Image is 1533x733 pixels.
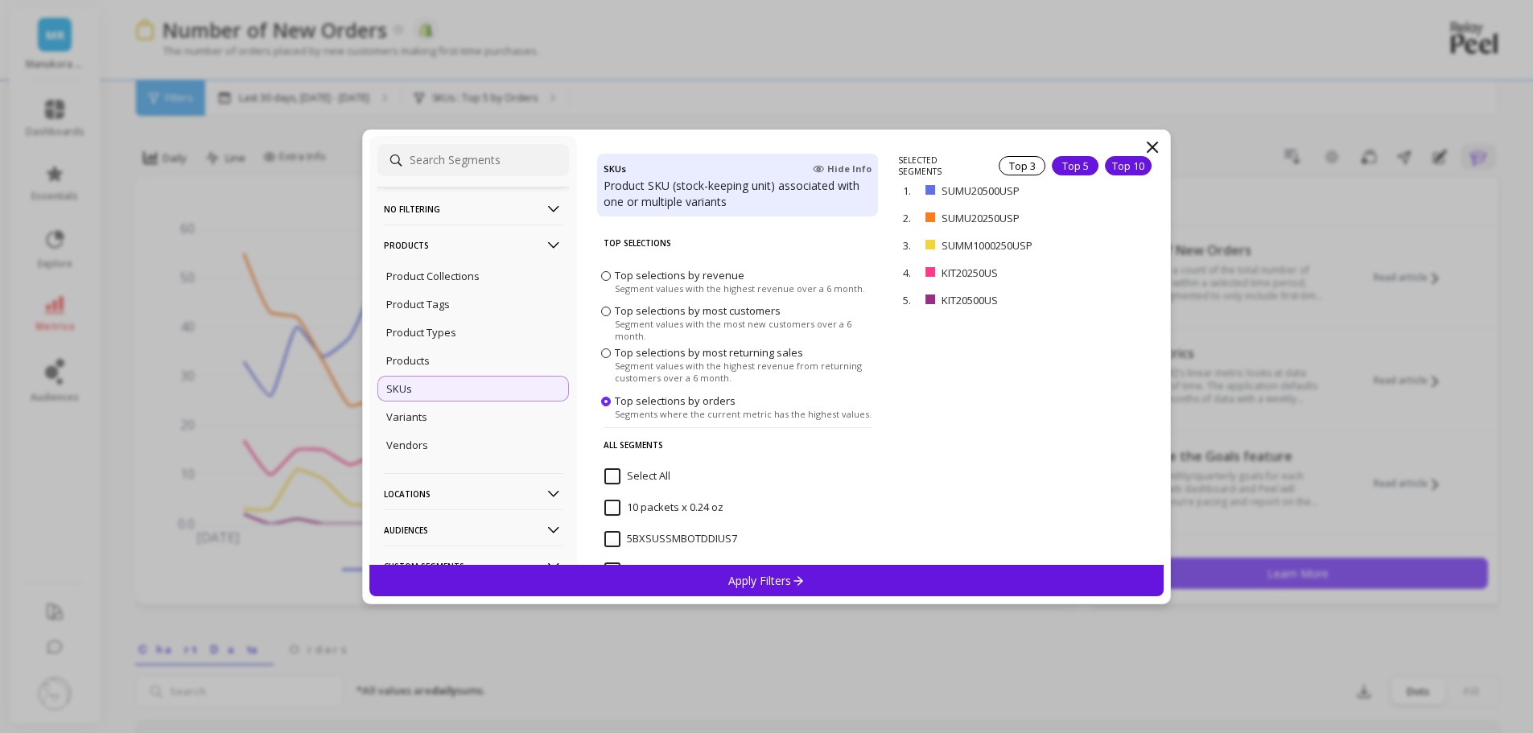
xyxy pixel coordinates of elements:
[903,238,919,253] p: 3.
[898,154,979,177] p: SELECTED SEGMENTS
[604,427,872,462] p: All Segments
[386,353,430,368] p: Products
[386,438,428,452] p: Vendors
[942,238,1093,253] p: SUMM1000250USP
[1052,156,1098,175] div: Top 5
[942,183,1086,198] p: SUMU20500USP
[615,345,803,360] span: Top selections by most returning sales
[377,144,569,176] input: Search Segments
[384,224,563,266] p: Products
[615,407,872,419] span: Segments where the current metric has the highest values.
[386,381,412,396] p: SKUs
[604,500,723,516] span: 10 packets x 0.24 oz
[386,325,456,340] p: Product Types
[615,318,874,342] span: Segment values with the most new customers over a 6 month.
[813,163,872,175] span: Hide Info
[604,468,670,484] span: Select All
[903,183,919,198] p: 1.
[384,473,563,514] p: Locations
[903,266,919,280] p: 4.
[999,156,1045,175] div: Top 3
[615,393,736,407] span: Top selections by orders
[604,160,626,178] h4: SKUs
[903,293,919,307] p: 5.
[604,531,737,547] span: 5BXSUSSMBOTDDIUS7
[942,266,1076,280] p: KIT20250US
[728,573,805,588] p: Apply Filters
[384,509,563,550] p: Audiences
[386,410,427,424] p: Variants
[386,297,450,311] p: Product Tags
[942,211,1086,225] p: SUMU20250USP
[615,267,744,282] span: Top selections by revenue
[615,282,865,294] span: Segment values with the highest revenue over a 6 month.
[384,546,563,587] p: Custom Segments
[615,360,874,384] span: Segment values with the highest revenue from returning customers over a 6 month.
[942,293,1076,307] p: KIT20500US
[384,188,563,229] p: No filtering
[1105,156,1152,175] div: Top 10
[604,226,872,260] p: Top Selections
[604,178,872,210] p: Product SKU (stock-keeping unit) associated with one or multiple variants
[903,211,919,225] p: 2.
[615,303,781,318] span: Top selections by most customers
[386,269,480,283] p: Product Collections
[604,562,736,579] span: 5BXSUSSMBOTEDIUS7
